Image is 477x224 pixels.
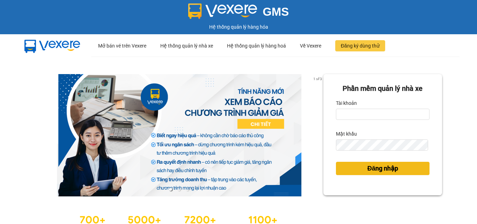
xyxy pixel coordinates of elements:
input: Tài khoản [336,109,430,120]
div: Mở bán vé trên Vexere [98,35,146,57]
button: Đăng ký dùng thử [335,40,385,51]
button: previous slide / item [35,74,45,196]
div: Hệ thống quản lý nhà xe [160,35,213,57]
p: 1 of 3 [311,74,323,83]
li: slide item 1 [169,188,172,191]
label: Mật khẩu [336,128,357,139]
input: Mật khẩu [336,139,428,151]
span: GMS [263,5,289,18]
div: Phần mềm quản lý nhà xe [336,83,430,94]
button: next slide / item [314,74,323,196]
label: Tài khoản [336,97,357,109]
div: Về Vexere [300,35,321,57]
span: Đăng nhập [367,164,398,173]
button: Đăng nhập [336,162,430,175]
li: slide item 2 [178,188,181,191]
span: Đăng ký dùng thử [341,42,380,50]
li: slide item 3 [186,188,189,191]
div: Hệ thống quản lý hàng hoá [227,35,286,57]
a: GMS [188,10,289,16]
div: Hệ thống quản lý hàng hóa [2,23,475,31]
img: logo 2 [188,3,257,19]
img: mbUUG5Q.png [17,34,87,57]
